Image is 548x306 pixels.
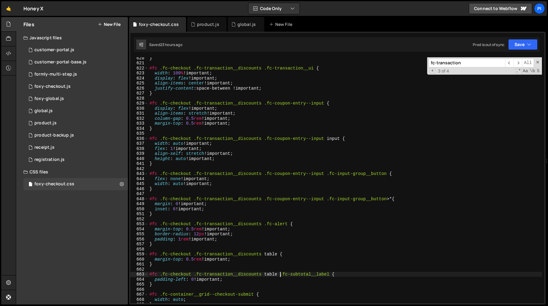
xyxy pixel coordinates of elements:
div: 11115/30391.js [23,141,128,154]
div: product.js [197,21,219,27]
span: CaseSensitive Search [522,68,529,74]
div: Javascript files [16,32,128,44]
div: formly-multi-step.js [34,72,77,77]
div: 656 [130,237,148,242]
div: 11115/31206.js [23,68,128,80]
div: 11115/29457.js [23,93,128,105]
div: receipt.js [34,145,54,150]
div: foxy-checkout.css [139,21,179,27]
div: 661 [130,262,148,267]
div: 11115/30581.js [23,154,128,166]
div: 654 [130,227,148,232]
div: customer-portal-base.js [34,59,86,65]
div: 651 [130,212,148,217]
div: product-backup.js [34,133,74,138]
div: 665 [130,282,148,287]
a: Connect to Webflow [469,3,532,14]
span: ​ [505,59,514,67]
a: Pi [534,3,545,14]
div: 627 [130,91,148,96]
div: 647 [130,191,148,197]
div: 633 [130,121,148,126]
div: foxy-global.js [34,96,64,101]
div: foxy-checkout.css [34,181,74,187]
div: Honey X [23,5,43,12]
div: 11115/30117.js [23,56,128,68]
div: 641 [130,161,148,166]
span: RegExp Search [515,68,522,74]
div: 658 [130,247,148,252]
div: Prod is out of sync [473,42,504,47]
h2: Files [23,21,34,28]
div: 650 [130,207,148,212]
button: New File [98,22,121,27]
a: 🤙 [1,1,16,16]
div: 644 [130,176,148,182]
div: 634 [130,126,148,131]
div: 11115/28888.js [23,44,128,56]
div: 643 [130,171,148,176]
div: 624 [130,76,148,81]
div: 667 [130,292,148,297]
div: product.js [34,120,57,126]
div: global.js [34,108,53,114]
div: 639 [130,151,148,156]
div: registration.js [34,157,65,162]
span: Alt-Enter [522,59,534,67]
div: 632 [130,116,148,121]
span: Whole Word Search [529,68,536,74]
div: 631 [130,111,148,116]
div: 11115/29670.css [23,178,128,190]
input: Search for [429,59,505,67]
div: 664 [130,277,148,282]
div: 640 [130,156,148,162]
div: 668 [130,297,148,302]
div: 642 [130,166,148,172]
div: 11115/30890.js [23,80,128,93]
span: ​ [514,59,522,67]
div: 645 [130,181,148,187]
div: 628 [130,96,148,101]
div: 652 [130,217,148,222]
span: Search In Selection [536,68,540,74]
div: 635 [130,131,148,136]
div: 620 [130,56,148,61]
span: 3 of 4 [436,69,451,74]
div: 626 [130,86,148,91]
div: 11115/29587.js [23,117,128,129]
div: 646 [130,187,148,192]
div: 637 [130,141,148,146]
div: 621 [130,61,148,66]
div: 655 [130,232,148,237]
div: 648 [130,197,148,202]
div: 11115/25973.js [23,105,128,117]
div: Saved [149,42,182,47]
div: New File [269,21,295,27]
div: 622 [130,66,148,71]
span: Toggle Replace mode [429,68,436,74]
div: 662 [130,267,148,272]
div: 666 [130,287,148,292]
div: foxy-checkout.js [34,84,71,89]
div: 23 hours ago [160,42,182,47]
div: 657 [130,242,148,247]
div: 660 [130,257,148,262]
div: 11115/33543.js [23,129,128,141]
div: customer-portal.js [34,47,74,53]
button: Code Only [248,3,300,14]
div: 649 [130,201,148,207]
div: 636 [130,136,148,141]
div: 653 [130,222,148,227]
div: CSS files [16,166,128,178]
div: 629 [130,101,148,106]
div: 663 [130,272,148,277]
div: global.js [237,21,256,27]
div: 625 [130,81,148,86]
div: 630 [130,106,148,111]
div: 623 [130,71,148,76]
div: 638 [130,146,148,151]
div: 659 [130,252,148,257]
button: Save [508,39,538,50]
